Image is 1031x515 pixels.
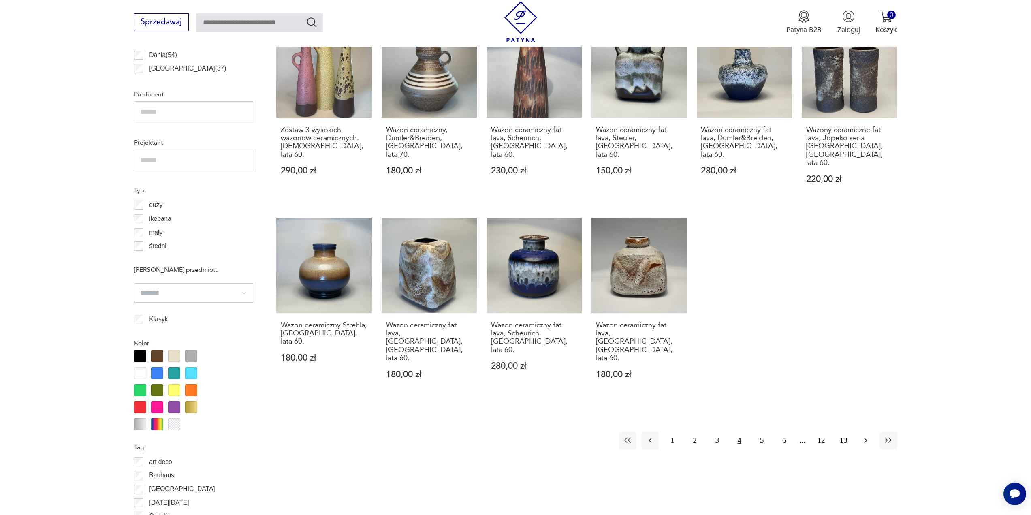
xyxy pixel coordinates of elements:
h3: Wazon ceramiczny fat lava, Scheurich, [GEOGRAPHIC_DATA], lata 60. [491,126,578,159]
button: 4 [731,432,748,449]
img: Ikona medalu [798,10,810,23]
button: Zaloguj [837,10,860,34]
p: Typ [134,185,253,196]
button: Szukaj [306,16,318,28]
button: 1 [664,432,681,449]
button: 13 [835,432,852,449]
p: Koszyk [875,25,897,34]
p: Francja ( 33 ) [149,77,181,88]
a: Zestaw 3 wysokich wazonow ceramicznych. Niemcy, lata 60.Zestaw 3 wysokich wazonow ceramicznych. [... [276,23,371,202]
button: 2 [686,432,703,449]
p: 280,00 zł [701,167,788,175]
p: 180,00 zł [281,354,367,362]
p: art deco [149,457,172,467]
a: Wazon ceramiczny fat lava, Dumler&Breiden, Niemcy, lata 60.Wazon ceramiczny fat lava, Dumler&Brei... [697,23,792,202]
p: ikebana [149,214,171,224]
a: Wazon ceramiczny fat lava, Scheurich, Niemcy, lata 60.Wazon ceramiczny fat lava, Scheurich, [GEOG... [487,23,582,202]
img: Ikonka użytkownika [842,10,855,23]
a: Sprzedawaj [134,19,189,26]
p: 230,00 zł [491,167,578,175]
p: średni [149,241,166,251]
a: Wazon ceramiczny Strehla, Niemcy, lata 60.Wazon ceramiczny Strehla, [GEOGRAPHIC_DATA], lata 60.18... [276,218,371,398]
button: 12 [812,432,830,449]
h3: Wazon ceramiczny fat lava, Steuler, [GEOGRAPHIC_DATA], lata 60. [596,126,683,159]
button: 0Koszyk [875,10,897,34]
p: 180,00 zł [386,167,473,175]
img: Patyna - sklep z meblami i dekoracjami vintage [500,1,541,42]
img: Ikona koszyka [880,10,892,23]
p: [GEOGRAPHIC_DATA] [149,484,215,494]
p: 180,00 zł [386,370,473,379]
p: 150,00 zł [596,167,683,175]
p: Klasyk [149,314,168,325]
p: [DATE][DATE] [149,498,189,508]
p: Zaloguj [837,25,860,34]
h3: Wazon ceramiczny fat lava, Dumler&Breiden, [GEOGRAPHIC_DATA], lata 60. [701,126,788,159]
p: Kolor [134,338,253,348]
h3: Wazony ceramiczne fat lava, Jopeko seria [GEOGRAPHIC_DATA], [GEOGRAPHIC_DATA], lata 60. [806,126,893,167]
p: 180,00 zł [596,370,683,379]
p: 280,00 zł [491,362,578,370]
h3: Wazon ceramiczny fat lava, [GEOGRAPHIC_DATA], [GEOGRAPHIC_DATA], lata 60. [596,321,683,363]
h3: Zestaw 3 wysokich wazonow ceramicznych. [DEMOGRAPHIC_DATA], lata 60. [281,126,367,159]
p: [GEOGRAPHIC_DATA] ( 37 ) [149,63,226,74]
h3: Wazon ceramiczny, Dumler&Breiden, [GEOGRAPHIC_DATA], lata 70. [386,126,473,159]
p: Patyna B2B [786,25,822,34]
p: Tag [134,442,253,453]
iframe: Smartsupp widget button [1003,483,1026,505]
h3: Wazon ceramiczny fat lava, Scheurich, [GEOGRAPHIC_DATA], lata 60. [491,321,578,355]
p: 290,00 zł [281,167,367,175]
a: Wazon ceramiczny fat lava, Ruscha, Niemcy, lata 60.Wazon ceramiczny fat lava, [GEOGRAPHIC_DATA], ... [591,218,687,398]
button: 6 [775,432,793,449]
a: Wazon ceramiczny, Dumler&Breiden, Niemcy, lata 70.Wazon ceramiczny, Dumler&Breiden, [GEOGRAPHIC_D... [382,23,477,202]
p: Dania ( 54 ) [149,50,177,60]
button: Sprzedawaj [134,13,189,31]
a: Wazony ceramiczne fat lava, Jopeko seria Paris, Niemcy, lata 60.Wazony ceramiczne fat lava, Jopek... [802,23,897,202]
button: 3 [709,432,726,449]
a: Wazon ceramiczny fat lava, Ruscha, Niemcy, lata 60.Wazon ceramiczny fat lava, [GEOGRAPHIC_DATA], ... [382,218,477,398]
button: 5 [753,432,771,449]
h3: Wazon ceramiczny Strehla, [GEOGRAPHIC_DATA], lata 60. [281,321,367,346]
button: Patyna B2B [786,10,822,34]
p: mały [149,227,162,238]
p: Bauhaus [149,470,174,481]
div: 0 [887,11,896,19]
a: Wazon ceramiczny fat lava, Steuler, Niemcy, lata 60.Wazon ceramiczny fat lava, Steuler, [GEOGRAPH... [591,23,687,202]
a: Wazon ceramiczny fat lava, Scheurich, Niemcy, lata 60.Wazon ceramiczny fat lava, Scheurich, [GEOG... [487,218,582,398]
p: 220,00 zł [806,175,893,184]
p: Producent [134,89,253,100]
a: Ikona medaluPatyna B2B [786,10,822,34]
h3: Wazon ceramiczny fat lava, [GEOGRAPHIC_DATA], [GEOGRAPHIC_DATA], lata 60. [386,321,473,363]
p: [PERSON_NAME] przedmiotu [134,265,253,275]
p: duży [149,200,162,210]
p: Projektant [134,137,253,148]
